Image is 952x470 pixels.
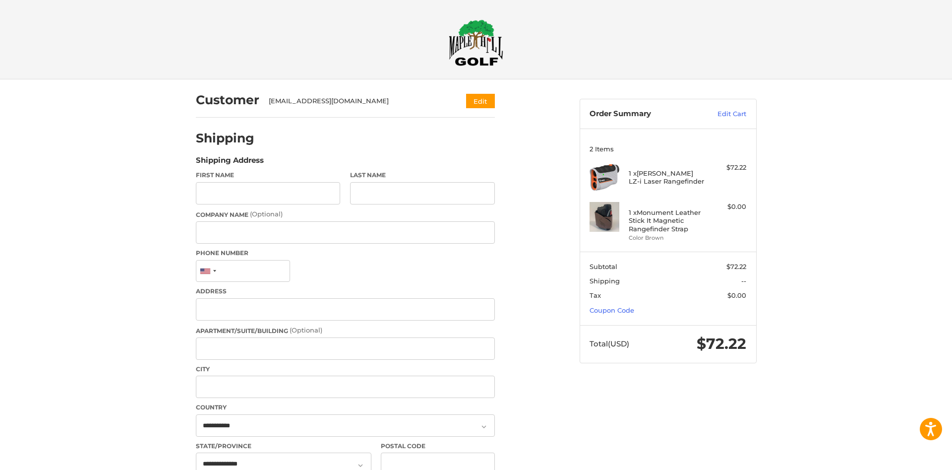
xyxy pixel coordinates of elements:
[196,92,259,108] h2: Customer
[741,277,746,285] span: --
[629,234,705,242] li: Color Brown
[196,209,495,219] label: Company Name
[196,403,495,412] label: Country
[196,365,495,374] label: City
[350,171,495,180] label: Last Name
[196,249,495,258] label: Phone Number
[697,335,746,353] span: $72.22
[196,131,254,146] h2: Shipping
[590,306,634,314] a: Coupon Code
[196,171,341,180] label: First Name
[196,261,219,282] div: United States: +1
[590,263,617,270] span: Subtotal
[590,145,746,153] h3: 2 Items
[707,163,746,173] div: $72.22
[290,326,322,334] small: (Optional)
[196,287,495,296] label: Address
[629,208,705,233] h4: 1 x Monument Leather Stick It Magnetic Rangefinder Strap
[629,169,705,186] h4: 1 x [PERSON_NAME] LZ-i Laser Rangefinder
[466,94,495,108] button: Edit
[727,291,746,299] span: $0.00
[590,109,696,119] h3: Order Summary
[449,19,503,66] img: Maple Hill Golf
[381,442,495,451] label: Postal Code
[590,291,601,299] span: Tax
[250,210,283,218] small: (Optional)
[269,96,447,106] div: [EMAIL_ADDRESS][DOMAIN_NAME]
[726,263,746,270] span: $72.22
[707,202,746,212] div: $0.00
[590,277,620,285] span: Shipping
[590,339,629,348] span: Total (USD)
[696,109,746,119] a: Edit Cart
[196,442,371,451] label: State/Province
[196,155,264,171] legend: Shipping Address
[196,326,495,336] label: Apartment/Suite/Building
